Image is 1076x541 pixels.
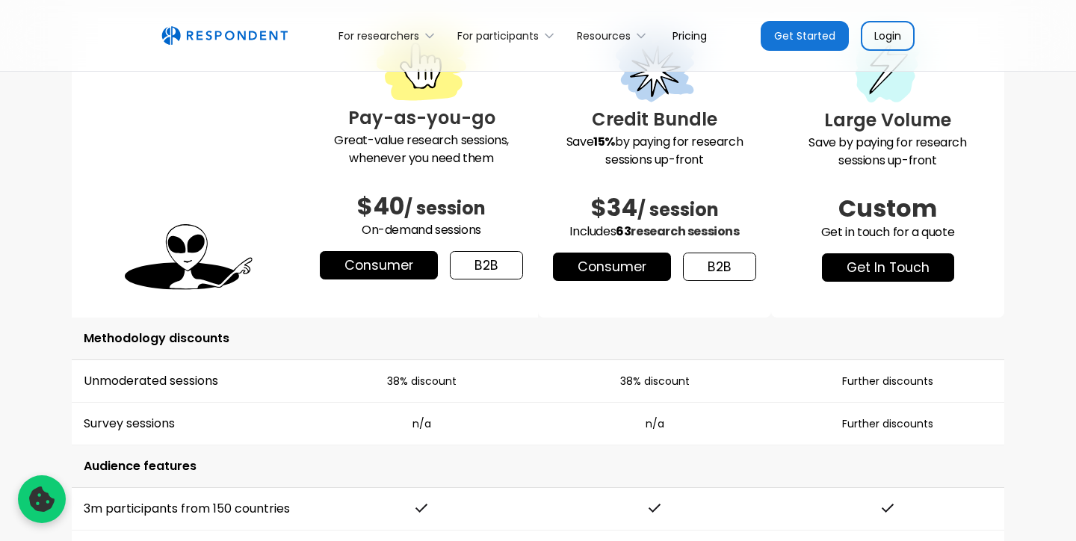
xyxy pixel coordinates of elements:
span: 63 [616,223,631,240]
div: For researchers [338,28,419,43]
div: For participants [449,18,569,53]
td: Survey sessions [72,403,305,445]
a: get in touch [822,253,954,282]
h3: Pay-as-you-go [317,105,526,132]
a: b2b [683,253,756,281]
td: Audience features [72,445,1004,488]
div: For researchers [330,18,449,53]
td: 38% discount [538,360,771,403]
h3: Credit Bundle [550,106,759,133]
h3: Large Volume [783,107,992,134]
a: Consumer [553,253,671,281]
a: Get Started [761,21,849,51]
p: Save by paying for research sessions up-front [783,134,992,170]
td: n/a [538,403,771,445]
p: Save by paying for research sessions up-front [550,133,759,169]
a: Login [861,21,915,51]
td: n/a [305,403,538,445]
span: $34 [591,191,637,224]
a: b2b [450,251,523,279]
td: Methodology discounts [72,318,1004,360]
a: Consumer [320,251,438,279]
span: research sessions [631,223,739,240]
td: 3m participants from 150 countries [72,488,305,531]
td: Further discounts [771,360,1004,403]
p: On-demand sessions [317,221,526,239]
span: $40 [357,189,404,223]
p: Great-value research sessions, whenever you need them [317,132,526,167]
td: Further discounts [771,403,1004,445]
div: Resources [569,18,661,53]
span: Custom [838,191,937,225]
span: / session [404,196,486,220]
span: / session [637,197,719,222]
td: Unmoderated sessions [72,360,305,403]
a: home [161,26,288,46]
p: Includes [550,223,759,241]
a: Pricing [661,18,719,53]
div: Resources [577,28,631,43]
img: Untitled UI logotext [161,26,288,46]
div: For participants [457,28,539,43]
strong: 15% [593,133,615,150]
td: 38% discount [305,360,538,403]
p: Get in touch for a quote [783,223,992,241]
